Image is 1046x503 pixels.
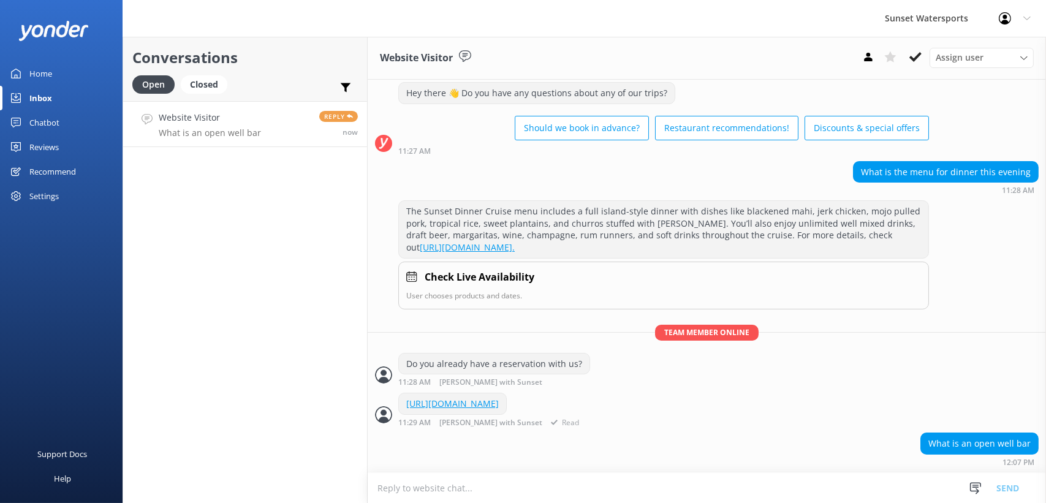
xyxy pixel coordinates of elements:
div: Sep 10 2025 10:27am (UTC -05:00) America/Cancun [398,146,929,155]
span: [PERSON_NAME] with Sunset [439,379,542,387]
h3: Website Visitor [380,50,453,66]
a: [URL][DOMAIN_NAME] [406,398,499,409]
div: Open [132,75,175,94]
a: Closed [181,77,233,91]
div: Assign User [930,48,1034,67]
strong: 12:07 PM [1002,459,1034,466]
div: What is an open well bar [921,433,1038,454]
h4: Check Live Availability [425,270,534,286]
div: Support Docs [38,442,88,466]
button: Discounts & special offers [805,116,929,140]
span: Sep 10 2025 11:07am (UTC -05:00) America/Cancun [343,127,358,137]
strong: 11:27 AM [398,148,431,155]
div: Settings [29,184,59,208]
div: Reviews [29,135,59,159]
div: Inbox [29,86,52,110]
span: [PERSON_NAME] with Sunset [439,419,542,427]
div: Sep 10 2025 10:29am (UTC -05:00) America/Cancun [398,418,582,427]
div: Sep 10 2025 10:28am (UTC -05:00) America/Cancun [398,377,590,387]
div: Do you already have a reservation with us? [399,354,589,374]
div: Recommend [29,159,76,184]
p: What is an open well bar [159,127,261,138]
strong: 11:28 AM [1002,187,1034,194]
div: What is the menu for dinner this evening [854,162,1038,183]
div: The Sunset Dinner Cruise menu includes a full island-style dinner with dishes like blackened mahi... [399,201,928,257]
div: Help [54,466,71,491]
button: Restaurant recommendations! [655,116,798,140]
div: Sep 10 2025 10:28am (UTC -05:00) America/Cancun [853,186,1039,194]
div: Sep 10 2025 11:07am (UTC -05:00) America/Cancun [920,458,1039,466]
div: Closed [181,75,227,94]
span: Read [547,419,579,427]
p: User chooses products and dates. [406,290,921,301]
div: Hey there 👋 Do you have any questions about any of our trips? [399,83,675,104]
span: Assign user [936,51,983,64]
button: Should we book in advance? [515,116,649,140]
div: Home [29,61,52,86]
div: Chatbot [29,110,59,135]
img: yonder-white-logo.png [18,21,89,41]
a: Open [132,77,181,91]
strong: 11:28 AM [398,379,431,387]
strong: 11:29 AM [398,419,431,427]
span: Team member online [655,325,759,340]
a: [URL][DOMAIN_NAME]. [420,241,515,253]
h4: Website Visitor [159,111,261,124]
h2: Conversations [132,46,358,69]
span: Reply [319,111,358,122]
a: Website VisitorWhat is an open well barReplynow [123,101,367,147]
